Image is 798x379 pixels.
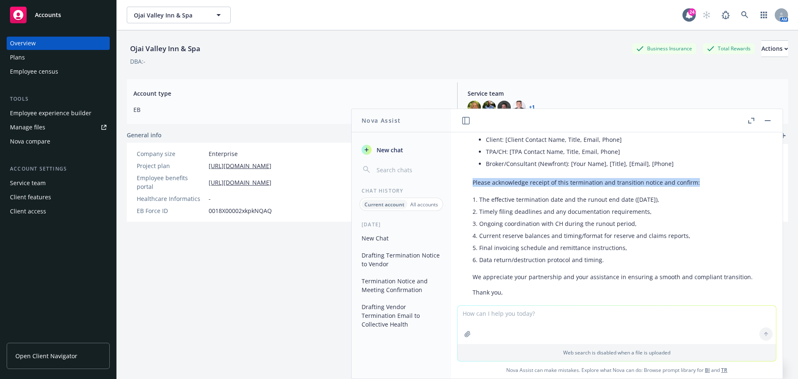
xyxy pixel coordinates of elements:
[468,101,481,114] img: photo
[486,134,761,146] li: Client: [Client Contact Name, Title, Email, Phone]
[479,242,761,254] li: Final invoicing schedule and remittance instructions,
[7,176,110,190] a: Service team
[127,131,162,139] span: General info
[473,303,761,338] p: [Your Name] [Title] | Newfront [Email] | [Phone] On behalf of [Client Legal Name]
[761,40,788,57] button: Actions
[473,178,761,187] p: Please acknowledge receipt of this termination and transition notice and confirm:
[632,43,696,54] div: Business Insurance
[688,8,696,16] div: 24
[10,65,58,78] div: Employee census
[454,362,779,379] span: Nova Assist can make mistakes. Explore what Nova can do: Browse prompt library for and
[7,135,110,148] a: Nova compare
[358,142,444,157] button: New chat
[7,121,110,134] a: Manage files
[7,107,110,120] a: Employee experience builder
[133,105,447,114] span: EB
[209,161,271,170] a: [URL][DOMAIN_NAME]
[10,191,51,204] div: Client features
[717,7,734,23] a: Report a Bug
[7,95,110,103] div: Tools
[10,51,25,64] div: Plans
[479,123,761,171] li: Points of contact:
[137,149,205,158] div: Company size
[479,206,761,218] li: Timely filing deadlines and any documentation requirements,
[35,12,61,18] span: Accounts
[486,158,761,170] li: Broker/Consultant (Newfront): [Your Name], [Title], [Email], [Phone]
[133,89,447,98] span: Account type
[7,205,110,218] a: Client access
[473,272,761,281] p: We appreciate your partnership and your assistance in ensuring a smooth and compliant transition.
[761,41,788,57] div: Actions
[736,7,753,23] a: Search
[10,135,50,148] div: Nova compare
[134,11,206,20] span: Ojai Valley Inn & Spa
[362,116,401,125] h1: Nova Assist
[486,146,761,158] li: TPA/CH: [TPA Contact Name, Title, Email, Phone]
[10,176,46,190] div: Service team
[463,349,771,356] p: Web search is disabled when a file is uploaded
[529,105,535,110] a: +1
[375,146,403,154] span: New chat
[10,205,46,218] div: Client access
[479,230,761,242] li: Current reserve balances and timing/format for reserve and claims reports,
[127,43,204,54] div: Ojai Valley Inn & Spa
[473,288,761,297] p: Thank you,
[352,221,451,228] div: [DATE]
[778,131,788,141] a: add
[698,7,715,23] a: Start snowing
[358,231,444,245] button: New Chat
[352,187,451,194] div: Chat History
[375,164,441,176] input: Search chats
[483,101,496,114] img: photo
[10,107,91,120] div: Employee experience builder
[10,121,45,134] div: Manage files
[7,3,110,27] a: Accounts
[365,201,404,208] p: Current account
[7,37,110,50] a: Overview
[127,7,231,23] button: Ojai Valley Inn & Spa
[479,218,761,230] li: Ongoing coordination with CH during the runout period,
[137,173,205,191] div: Employee benefits portal
[137,161,205,170] div: Project plan
[705,367,710,374] a: BI
[358,274,444,297] button: Termination Notice and Meeting Confirmation
[358,300,444,331] button: Drafting Vendor Termination Email to Collective Health
[703,43,755,54] div: Total Rewards
[479,193,761,206] li: The effective termination date and the runout end date ([DATE]),
[137,194,205,203] div: Healthcare Informatics
[209,206,272,215] span: 0018X00002xkpkNQAQ
[7,65,110,78] a: Employee census
[358,248,444,271] button: Drafting Termination Notice to Vendor
[7,51,110,64] a: Plans
[756,7,772,23] a: Switch app
[7,191,110,204] a: Client features
[209,149,238,158] span: Enterprise
[137,206,205,215] div: EB Force ID
[130,57,145,66] div: DBA: -
[7,165,110,173] div: Account settings
[721,367,727,374] a: TR
[468,89,781,98] span: Service team
[479,254,761,266] li: Data return/destruction protocol and timing.
[512,101,526,114] img: photo
[498,101,511,114] img: photo
[410,201,438,208] p: All accounts
[10,37,36,50] div: Overview
[15,352,77,360] span: Open Client Navigator
[209,194,211,203] span: -
[209,178,271,187] a: [URL][DOMAIN_NAME]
